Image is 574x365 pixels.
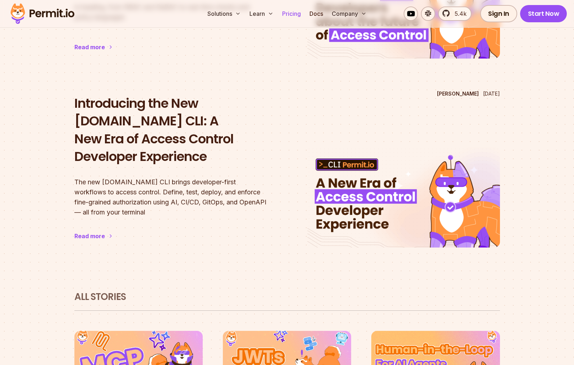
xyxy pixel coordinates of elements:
p: [PERSON_NAME] [437,90,479,97]
button: Company [329,6,369,21]
a: Docs [307,6,326,21]
div: Read more [74,43,105,51]
time: [DATE] [483,91,500,97]
a: Pricing [279,6,304,21]
div: Read more [74,232,105,240]
span: 5.4k [450,9,467,18]
button: Solutions [205,6,244,21]
p: The new [DOMAIN_NAME] CLI brings developer-first workflows to access control. Define, test, deplo... [74,177,267,217]
h2: Introducing the New [DOMAIN_NAME] CLI: A New Era of Access Control Developer Experience [74,94,267,166]
img: Introducing the New Permit.io CLI: A New Era of Access Control Developer Experience [307,147,500,248]
a: Start Now [520,5,567,22]
button: Learn [247,6,276,21]
a: 5.4k [438,6,472,21]
h2: All Stories [74,291,500,304]
img: Permit logo [7,1,78,26]
a: Introducing the New Permit.io CLI: A New Era of Access Control Developer Experience[PERSON_NAME][... [74,87,500,262]
a: Sign In [480,5,517,22]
